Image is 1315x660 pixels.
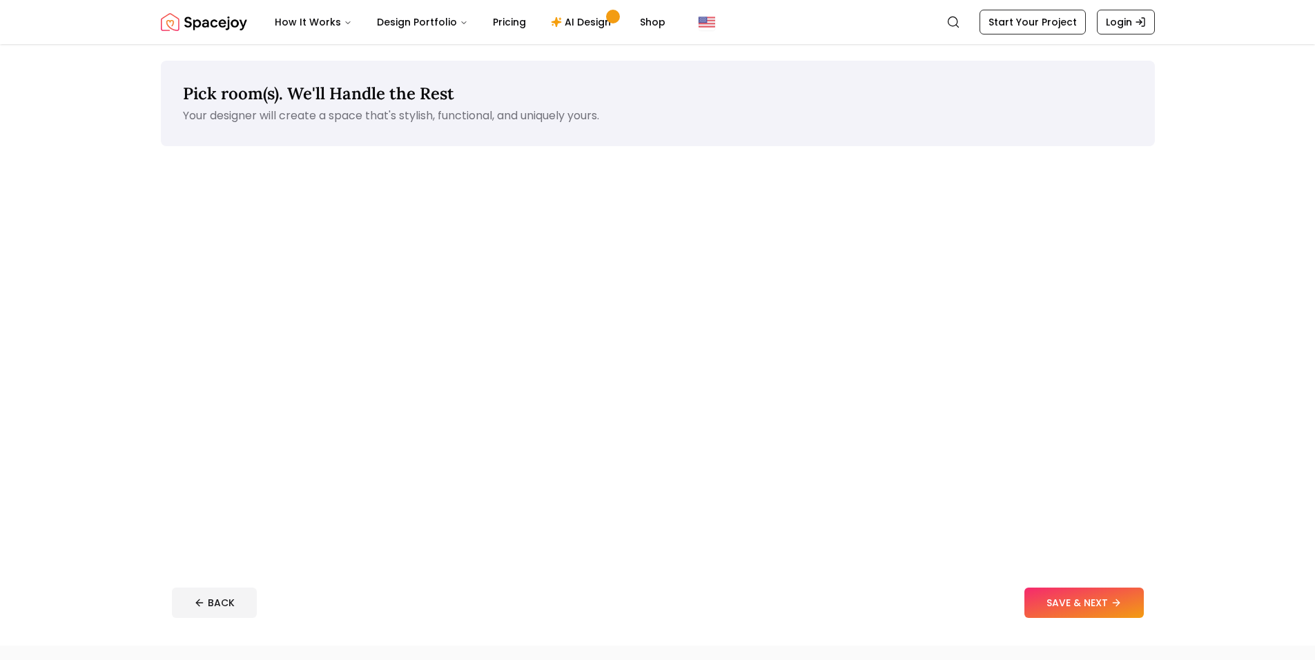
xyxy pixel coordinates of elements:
a: AI Design [540,8,626,36]
a: Spacejoy [161,8,247,36]
a: Login [1097,10,1155,34]
p: Your designer will create a space that's stylish, functional, and uniquely yours. [183,108,1133,124]
button: SAVE & NEXT [1024,588,1144,618]
a: Shop [629,8,676,36]
a: Pricing [482,8,537,36]
button: BACK [172,588,257,618]
nav: Main [264,8,676,36]
a: Start Your Project [980,10,1086,34]
img: Spacejoy Logo [161,8,247,36]
span: Pick room(s). We'll Handle the Rest [183,83,454,104]
img: United States [699,14,715,30]
button: How It Works [264,8,363,36]
button: Design Portfolio [366,8,479,36]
